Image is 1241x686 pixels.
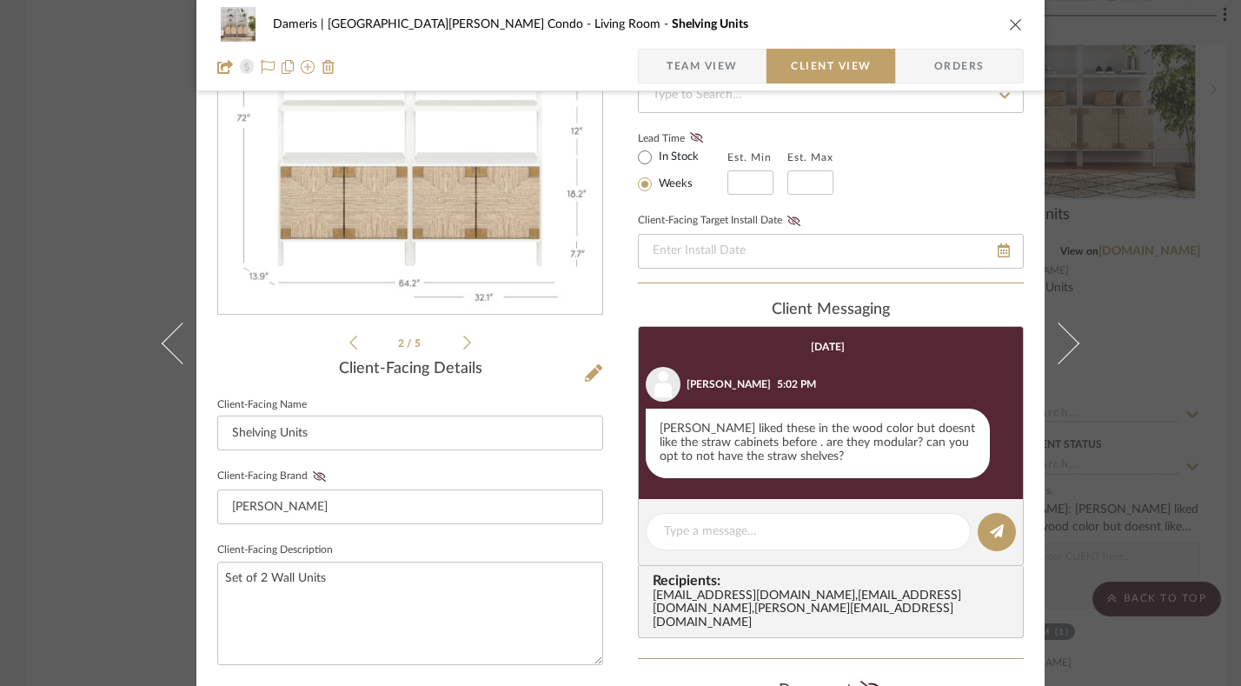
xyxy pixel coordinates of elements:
button: Client-Facing Brand [308,470,331,483]
button: close [1008,17,1024,32]
label: Client-Facing Target Install Date [638,215,806,227]
button: Client-Facing Target Install Date [782,215,806,227]
div: Client-Facing Details [217,360,603,379]
span: Dameris | [GEOGRAPHIC_DATA][PERSON_NAME] Condo [273,18,594,30]
input: Type to Search… [638,78,1024,113]
label: Est. Max [787,151,833,163]
span: Recipients: [653,573,1016,589]
label: Weeks [655,176,693,192]
span: / [407,338,415,349]
label: Client-Facing Name [217,401,307,410]
span: Living Room [594,18,672,30]
button: Lead Time [685,130,708,147]
span: Team View [667,49,738,83]
label: Est. Min [727,151,772,163]
input: Enter Client-Facing Item Name [217,416,603,450]
label: Client-Facing Brand [217,470,331,483]
span: 2 [398,338,407,349]
input: Enter Install Date [638,234,1024,269]
span: 5 [415,338,423,349]
span: Shelving Units [672,18,748,30]
div: client Messaging [638,301,1024,320]
label: Lead Time [638,130,727,146]
div: [EMAIL_ADDRESS][DOMAIN_NAME] , [EMAIL_ADDRESS][DOMAIN_NAME] , [PERSON_NAME][EMAIL_ADDRESS][DOMAIN... [653,589,1016,631]
input: Enter Client-Facing Brand [217,490,603,524]
div: [DATE] [811,341,845,353]
div: [PERSON_NAME] liked these in the wood color but doesnt like the straw cabinets before . are they ... [646,409,990,478]
label: In Stock [655,150,699,165]
mat-radio-group: Select item type [638,146,727,195]
div: 5:02 PM [777,376,816,392]
img: Remove from project [322,60,335,74]
img: user_avatar.png [646,367,680,402]
div: [PERSON_NAME] [687,376,771,392]
span: Orders [915,49,1004,83]
label: Client-Facing Description [217,546,333,555]
span: Client View [791,49,871,83]
img: 0b63b898-0a26-4f5b-8c4c-24a3bdc17feb_48x40.jpg [217,7,259,42]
